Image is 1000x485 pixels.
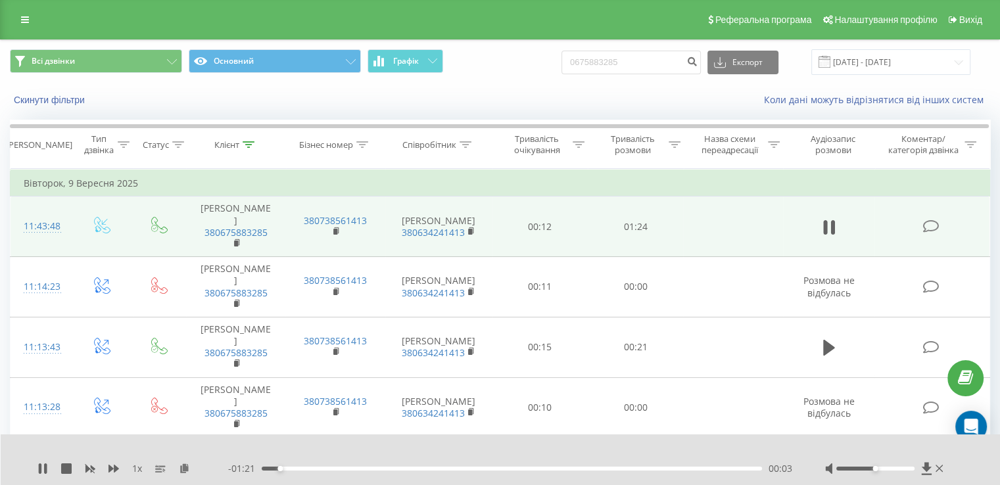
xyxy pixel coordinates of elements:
[186,196,285,257] td: [PERSON_NAME]
[588,257,683,317] td: 00:00
[769,462,792,475] span: 00:03
[228,462,262,475] span: - 01:21
[214,139,239,150] div: Клієнт
[304,335,367,347] a: 380738561413
[803,395,855,419] span: Розмова не відбулась
[955,411,987,442] div: Open Intercom Messenger
[588,377,683,438] td: 00:00
[304,214,367,227] a: 380738561413
[492,377,588,438] td: 00:10
[393,57,419,66] span: Графік
[561,51,701,74] input: Пошук за номером
[588,196,683,257] td: 01:24
[402,226,465,239] a: 380634241413
[385,377,492,438] td: [PERSON_NAME]
[299,139,353,150] div: Бізнес номер
[385,257,492,317] td: [PERSON_NAME]
[803,274,855,298] span: Розмова не відбулась
[24,274,59,300] div: 11:14:23
[277,466,283,471] div: Accessibility label
[368,49,443,73] button: Графік
[83,133,114,156] div: Тип дзвінка
[32,56,75,66] span: Всі дзвінки
[834,14,937,25] span: Налаштування профілю
[204,346,268,359] a: 380675883285
[186,317,285,377] td: [PERSON_NAME]
[715,14,812,25] span: Реферальна програма
[707,51,778,74] button: Експорт
[6,139,72,150] div: [PERSON_NAME]
[385,196,492,257] td: [PERSON_NAME]
[959,14,982,25] span: Вихід
[132,462,142,475] span: 1 x
[504,133,570,156] div: Тривалість очікування
[143,139,169,150] div: Статус
[872,466,878,471] div: Accessibility label
[304,395,367,407] a: 380738561413
[189,49,361,73] button: Основний
[492,317,588,377] td: 00:15
[186,257,285,317] td: [PERSON_NAME]
[492,257,588,317] td: 00:11
[204,287,268,299] a: 380675883285
[884,133,961,156] div: Коментар/категорія дзвінка
[24,394,59,420] div: 11:13:28
[10,49,182,73] button: Всі дзвінки
[600,133,665,156] div: Тривалість розмови
[11,170,990,196] td: Вівторок, 9 Вересня 2025
[402,407,465,419] a: 380634241413
[402,346,465,359] a: 380634241413
[588,317,683,377] td: 00:21
[10,94,91,106] button: Скинути фільтри
[204,226,268,239] a: 380675883285
[186,377,285,438] td: [PERSON_NAME]
[204,407,268,419] a: 380675883285
[764,93,990,106] a: Коли дані можуть відрізнятися вiд інших систем
[795,133,872,156] div: Аудіозапис розмови
[24,214,59,239] div: 11:43:48
[492,196,588,257] td: 00:12
[696,133,765,156] div: Назва схеми переадресації
[304,274,367,287] a: 380738561413
[385,317,492,377] td: [PERSON_NAME]
[402,287,465,299] a: 380634241413
[24,335,59,360] div: 11:13:43
[402,139,456,150] div: Співробітник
